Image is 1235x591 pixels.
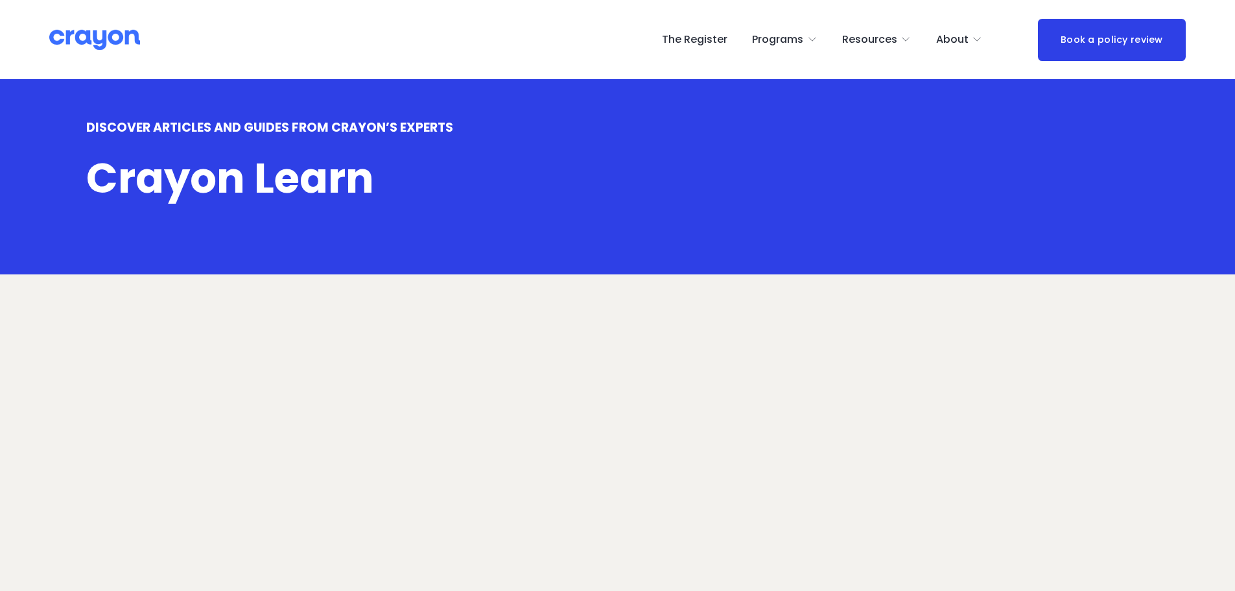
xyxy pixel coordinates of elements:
a: Book a policy review [1038,19,1186,61]
a: folder dropdown [752,29,817,50]
a: folder dropdown [842,29,912,50]
a: The Register [662,29,727,50]
span: Programs [752,30,803,49]
span: About [936,30,969,49]
a: folder dropdown [936,29,983,50]
h1: Crayon Learn [86,156,882,200]
img: Crayon [49,29,140,51]
h4: DISCOVER ARTICLES AND GUIDES FROM CRAYON’S EXPERTS [86,121,882,136]
span: Resources [842,30,897,49]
